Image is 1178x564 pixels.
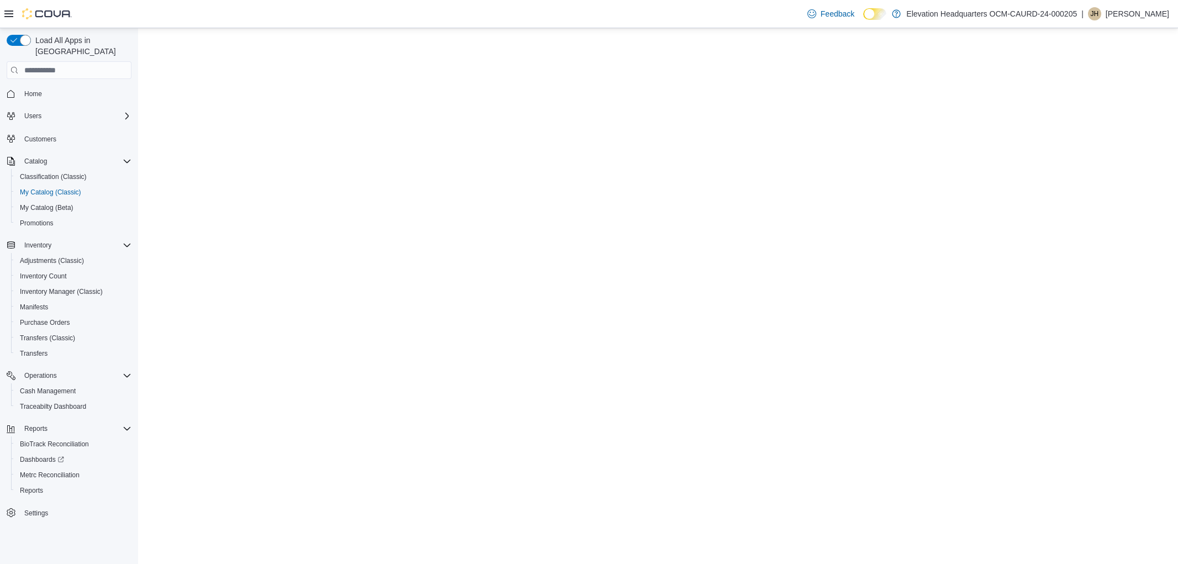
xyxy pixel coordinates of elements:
span: Metrc Reconciliation [20,471,80,479]
button: Cash Management [11,383,136,399]
button: Inventory Count [11,268,136,284]
button: Transfers [11,346,136,361]
span: Transfers [20,349,47,358]
a: Metrc Reconciliation [15,468,84,482]
a: Traceabilty Dashboard [15,400,91,413]
input: Dark Mode [863,8,886,20]
span: Cash Management [15,384,131,398]
a: Feedback [803,3,859,25]
span: Transfers (Classic) [20,334,75,342]
span: Inventory Manager (Classic) [15,285,131,298]
button: Catalog [2,154,136,169]
span: Traceabilty Dashboard [15,400,131,413]
span: Traceabilty Dashboard [20,402,86,411]
button: Users [20,109,46,123]
button: Traceabilty Dashboard [11,399,136,414]
a: My Catalog (Beta) [15,201,78,214]
span: JH [1091,7,1099,20]
button: Users [2,108,136,124]
img: Cova [22,8,72,19]
span: Promotions [20,219,54,228]
button: Settings [2,505,136,521]
span: My Catalog (Classic) [15,186,131,199]
span: Feedback [821,8,854,19]
nav: Complex example [7,81,131,550]
a: Dashboards [15,453,68,466]
button: Reports [11,483,136,498]
a: Settings [20,507,52,520]
span: Catalog [24,157,47,166]
a: Cash Management [15,384,80,398]
a: Reports [15,484,47,497]
span: Load All Apps in [GEOGRAPHIC_DATA] [31,35,131,57]
button: Reports [20,422,52,435]
button: Metrc Reconciliation [11,467,136,483]
span: Users [20,109,131,123]
span: My Catalog (Beta) [15,201,131,214]
span: Promotions [15,217,131,230]
button: Reports [2,421,136,436]
p: Elevation Headquarters OCM-CAURD-24-000205 [906,7,1077,20]
span: Purchase Orders [20,318,70,327]
button: Classification (Classic) [11,169,136,185]
span: Catalog [20,155,131,168]
a: Transfers (Classic) [15,331,80,345]
span: Dashboards [20,455,64,464]
span: Home [24,89,42,98]
span: Cash Management [20,387,76,396]
span: Users [24,112,41,120]
a: Transfers [15,347,52,360]
span: Inventory Manager (Classic) [20,287,103,296]
a: Dashboards [11,452,136,467]
a: Promotions [15,217,58,230]
a: BioTrack Reconciliation [15,438,93,451]
span: Adjustments (Classic) [20,256,84,265]
span: Classification (Classic) [20,172,87,181]
a: Home [20,87,46,101]
button: Catalog [20,155,51,168]
span: Reports [20,422,131,435]
span: Customers [24,135,56,144]
span: Inventory Count [15,270,131,283]
button: My Catalog (Classic) [11,185,136,200]
button: Promotions [11,215,136,231]
span: Purchase Orders [15,316,131,329]
span: Classification (Classic) [15,170,131,183]
span: Dashboards [15,453,131,466]
span: Inventory [20,239,131,252]
button: BioTrack Reconciliation [11,436,136,452]
span: Metrc Reconciliation [15,468,131,482]
span: Inventory [24,241,51,250]
a: Manifests [15,301,52,314]
span: BioTrack Reconciliation [15,438,131,451]
span: Manifests [20,303,48,312]
a: Purchase Orders [15,316,75,329]
span: Transfers (Classic) [15,331,131,345]
p: [PERSON_NAME] [1106,7,1169,20]
span: My Catalog (Classic) [20,188,81,197]
button: Purchase Orders [11,315,136,330]
button: Operations [20,369,61,382]
a: Adjustments (Classic) [15,254,88,267]
button: My Catalog (Beta) [11,200,136,215]
button: Inventory Manager (Classic) [11,284,136,299]
span: Manifests [15,301,131,314]
p: | [1081,7,1084,20]
button: Home [2,86,136,102]
span: My Catalog (Beta) [20,203,73,212]
a: Inventory Manager (Classic) [15,285,107,298]
span: Reports [24,424,47,433]
span: Inventory Count [20,272,67,281]
button: Transfers (Classic) [11,330,136,346]
a: Inventory Count [15,270,71,283]
button: Manifests [11,299,136,315]
span: Customers [20,131,131,145]
button: Customers [2,130,136,146]
span: Reports [15,484,131,497]
a: Classification (Classic) [15,170,91,183]
div: Jadden Hamilton [1088,7,1101,20]
button: Inventory [20,239,56,252]
button: Inventory [2,238,136,253]
a: Customers [20,133,61,146]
